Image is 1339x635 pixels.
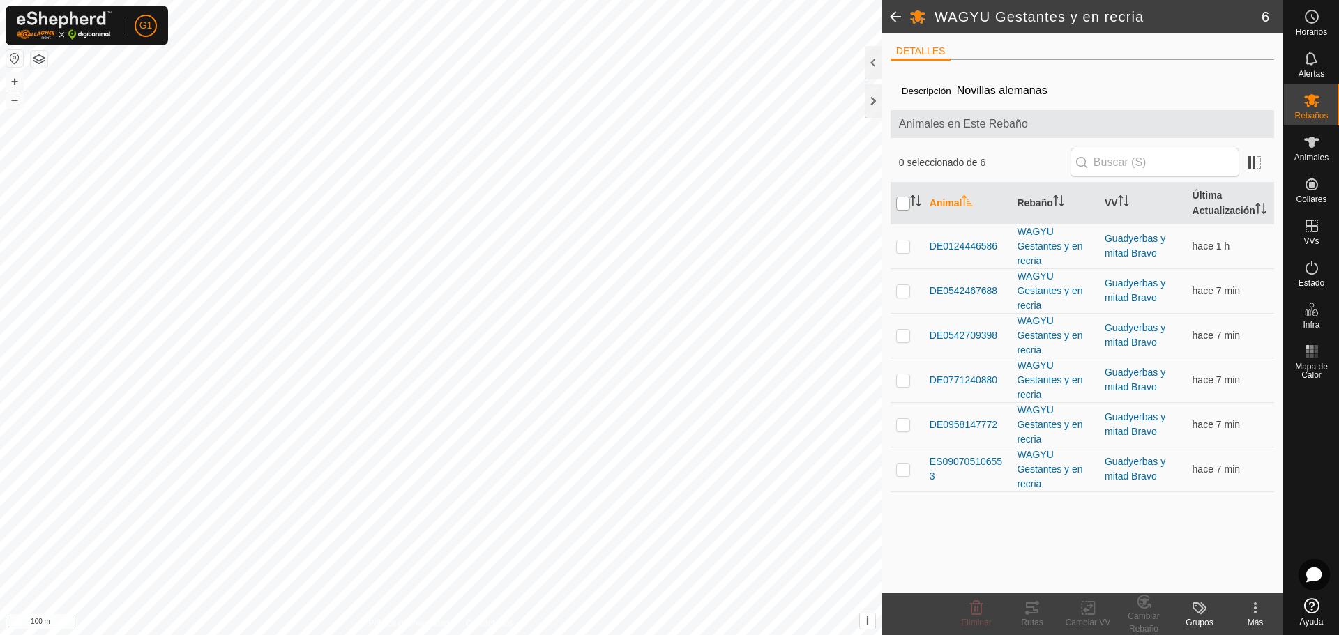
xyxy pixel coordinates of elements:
[1017,403,1094,447] div: WAGYU Gestantes y en recria
[1017,358,1094,402] div: WAGYU Gestantes y en recria
[6,91,23,108] button: –
[139,18,153,33] span: G1
[930,284,997,298] span: DE0542467688
[961,618,991,627] span: Eliminar
[930,373,997,388] span: DE0771240880
[1296,28,1327,36] span: Horarios
[1172,616,1227,629] div: Grupos
[1193,330,1240,341] span: 25 ago 2025, 14:28
[1299,70,1324,78] span: Alertas
[899,116,1266,132] span: Animales en Este Rebaño
[1053,197,1064,208] p-sorticon: Activar para ordenar
[6,73,23,90] button: +
[962,197,973,208] p-sorticon: Activar para ordenar
[930,328,997,343] span: DE0542709398
[1294,112,1328,120] span: Rebaños
[1227,616,1283,629] div: Más
[866,615,869,627] span: i
[17,11,112,40] img: Logo Gallagher
[1017,224,1094,268] div: WAGYU Gestantes y en recria
[1105,233,1165,259] a: Guadyerbas y mitad Bravo
[1071,148,1239,177] input: Buscar (S)
[860,613,875,629] button: i
[1105,322,1165,348] a: Guadyerbas y mitad Bravo
[902,86,951,96] label: Descripción
[891,44,951,61] li: DETALLES
[1296,195,1326,204] span: Collares
[935,8,1262,25] h2: WAGYU Gestantes y en recria
[1017,447,1094,491] div: WAGYU Gestantes y en recria
[1105,411,1165,437] a: Guadyerbas y mitad Bravo
[1060,616,1116,629] div: Cambiar VV
[1118,197,1129,208] p-sorticon: Activar para ordenar
[1262,6,1269,27] span: 6
[930,239,997,254] span: DE0124446586
[1193,240,1230,252] span: 25 ago 2025, 12:38
[1303,237,1319,245] span: VVs
[1017,314,1094,358] div: WAGYU Gestantes y en recria
[1116,610,1172,635] div: Cambiar Rebaño
[1255,205,1266,216] p-sorticon: Activar para ordenar
[930,418,997,432] span: DE0958147772
[1287,362,1336,379] span: Mapa de Calor
[1105,277,1165,303] a: Guadyerbas y mitad Bravo
[1105,456,1165,482] a: Guadyerbas y mitad Bravo
[910,197,921,208] p-sorticon: Activar para ordenar
[1193,419,1240,430] span: 25 ago 2025, 14:28
[951,79,1053,102] span: Novillas alemanas
[1099,183,1187,224] th: VV
[1105,367,1165,392] a: Guadyerbas y mitad Bravo
[1017,269,1094,313] div: WAGYU Gestantes y en recria
[1004,616,1060,629] div: Rutas
[1193,285,1240,296] span: 25 ago 2025, 14:27
[1011,183,1099,224] th: Rebaño
[1299,279,1324,287] span: Estado
[1193,374,1240,385] span: 25 ago 2025, 14:28
[930,454,1006,484] span: ES090705106553
[369,617,449,629] a: Política de Privacidad
[1193,464,1240,475] span: 25 ago 2025, 14:28
[1284,592,1339,632] a: Ayuda
[924,183,1012,224] th: Animal
[466,617,513,629] a: Contáctenos
[1294,153,1329,162] span: Animales
[1300,618,1324,626] span: Ayuda
[899,155,1071,170] span: 0 seleccionado de 6
[1187,183,1275,224] th: Última Actualización
[31,51,47,68] button: Capas del Mapa
[6,50,23,67] button: Restablecer Mapa
[1303,321,1319,329] span: Infra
